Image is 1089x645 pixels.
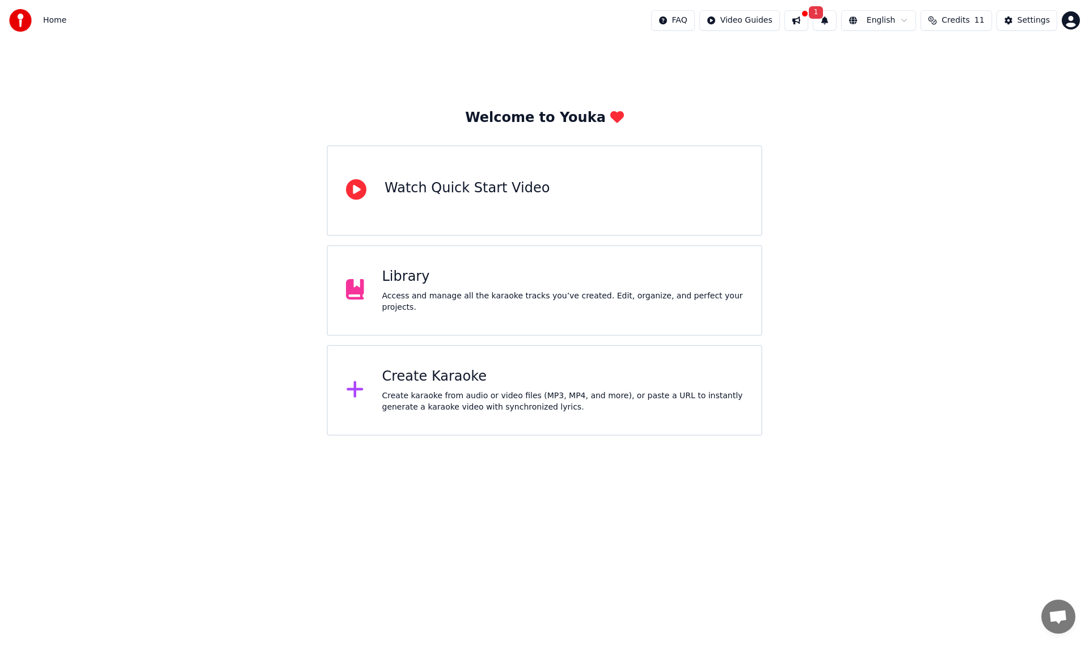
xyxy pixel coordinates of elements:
div: Create Karaoke [382,368,744,386]
div: Library [382,268,744,286]
div: Welcome to Youka [465,109,624,127]
button: 1 [813,10,837,31]
img: youka [9,9,32,32]
nav: breadcrumb [43,15,66,26]
span: Home [43,15,66,26]
span: 11 [974,15,985,26]
span: 1 [809,6,824,19]
div: Settings [1018,15,1050,26]
span: Credits [942,15,969,26]
button: FAQ [651,10,695,31]
button: Video Guides [699,10,780,31]
button: Settings [997,10,1057,31]
div: Access and manage all the karaoke tracks you’ve created. Edit, organize, and perfect your projects. [382,290,744,313]
a: Відкритий чат [1041,600,1075,634]
div: Watch Quick Start Video [385,179,550,197]
button: Credits11 [921,10,991,31]
div: Create karaoke from audio or video files (MP3, MP4, and more), or paste a URL to instantly genera... [382,390,744,413]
